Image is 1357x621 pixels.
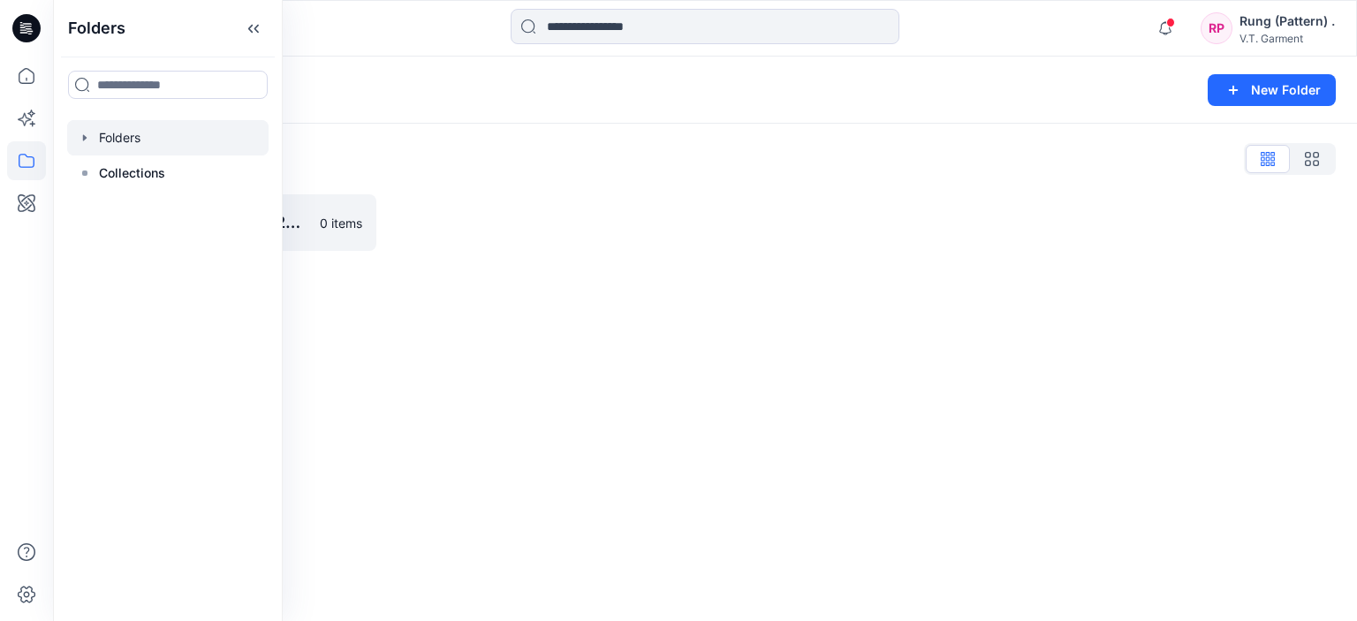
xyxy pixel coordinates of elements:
[1201,12,1232,44] div: RP
[99,163,165,184] p: Collections
[1239,32,1335,45] div: V.T. Garment
[320,214,362,232] p: 0 items
[1208,74,1336,106] button: New Folder
[1239,11,1335,32] div: Rung (Pattern) .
